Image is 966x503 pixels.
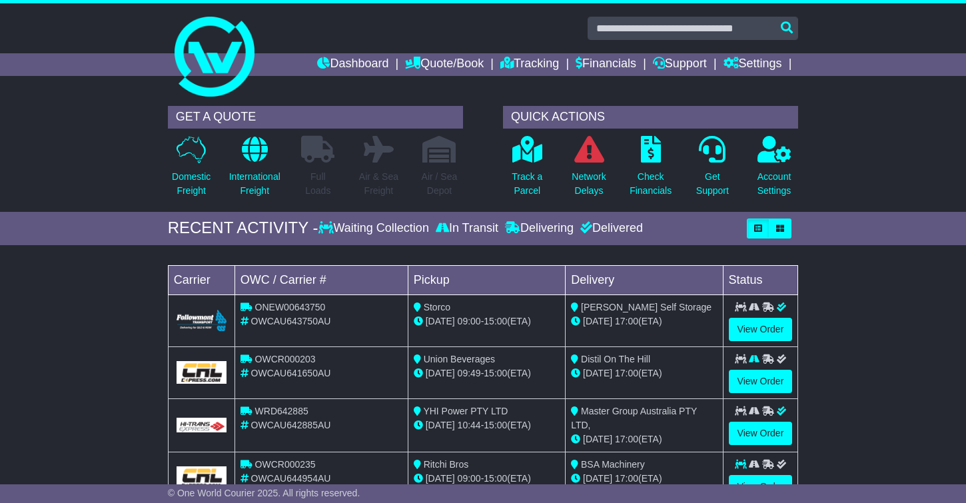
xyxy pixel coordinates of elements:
[566,265,723,294] td: Delivery
[511,135,543,205] a: Track aParcel
[581,459,645,470] span: BSA Machinery
[177,310,227,332] img: Followmont_Transport.png
[583,434,612,444] span: [DATE]
[229,170,280,198] p: International Freight
[424,354,495,364] span: Union Beverages
[458,316,481,326] span: 09:00
[405,53,484,76] a: Quote/Book
[168,106,463,129] div: GET A QUOTE
[757,170,791,198] p: Account Settings
[251,473,331,484] span: OWCAU644954AU
[414,366,560,380] div: - (ETA)
[729,422,793,445] a: View Order
[503,106,798,129] div: QUICK ACTIONS
[576,53,636,76] a: Financials
[229,135,281,205] a: InternationalFreight
[458,420,481,430] span: 10:44
[255,302,326,312] span: ONEW00643750
[414,314,560,328] div: - (ETA)
[484,420,507,430] span: 15:00
[583,473,612,484] span: [DATE]
[571,432,717,446] div: (ETA)
[484,368,507,378] span: 15:00
[571,366,717,380] div: (ETA)
[255,354,316,364] span: OWCR000203
[583,316,612,326] span: [DATE]
[318,221,432,236] div: Waiting Collection
[251,368,331,378] span: OWCAU641650AU
[426,368,455,378] span: [DATE]
[422,170,458,198] p: Air / Sea Depot
[177,418,227,432] img: GetCarrierServiceLogo
[571,406,697,430] span: Master Group Australia PTY LTD,
[432,221,502,236] div: In Transit
[500,53,559,76] a: Tracking
[572,170,606,198] p: Network Delays
[484,316,507,326] span: 15:00
[424,302,450,312] span: Storco
[502,221,577,236] div: Delivering
[723,265,798,294] td: Status
[629,135,672,205] a: CheckFinancials
[581,302,712,312] span: [PERSON_NAME] Self Storage
[724,53,782,76] a: Settings
[512,170,542,198] p: Track a Parcel
[177,466,227,489] img: GetCarrierServiceLogo
[255,406,308,416] span: WRD642885
[301,170,334,198] p: Full Loads
[408,265,565,294] td: Pickup
[251,316,331,326] span: OWCAU643750AU
[696,170,729,198] p: Get Support
[615,434,638,444] span: 17:00
[426,316,455,326] span: [DATE]
[168,265,235,294] td: Carrier
[458,473,481,484] span: 09:00
[458,368,481,378] span: 09:49
[414,472,560,486] div: - (ETA)
[729,370,793,393] a: View Order
[172,170,211,198] p: Domestic Freight
[615,473,638,484] span: 17:00
[251,420,331,430] span: OWCAU642885AU
[729,475,793,498] a: View Order
[171,135,211,205] a: DomesticFreight
[414,418,560,432] div: - (ETA)
[581,354,650,364] span: Distil On The Hill
[235,265,408,294] td: OWC / Carrier #
[571,314,717,328] div: (ETA)
[177,361,227,384] img: GetCarrierServiceLogo
[168,219,318,238] div: RECENT ACTIVITY -
[615,316,638,326] span: 17:00
[484,473,507,484] span: 15:00
[424,459,469,470] span: Ritchi Bros
[630,170,672,198] p: Check Financials
[317,53,388,76] a: Dashboard
[577,221,643,236] div: Delivered
[423,406,508,416] span: YHI Power PTY LTD
[615,368,638,378] span: 17:00
[583,368,612,378] span: [DATE]
[168,488,360,498] span: © One World Courier 2025. All rights reserved.
[696,135,729,205] a: GetSupport
[255,459,316,470] span: OWCR000235
[426,473,455,484] span: [DATE]
[571,472,717,486] div: (ETA)
[653,53,707,76] a: Support
[729,318,793,341] a: View Order
[757,135,792,205] a: AccountSettings
[426,420,455,430] span: [DATE]
[571,135,606,205] a: NetworkDelays
[359,170,398,198] p: Air & Sea Freight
